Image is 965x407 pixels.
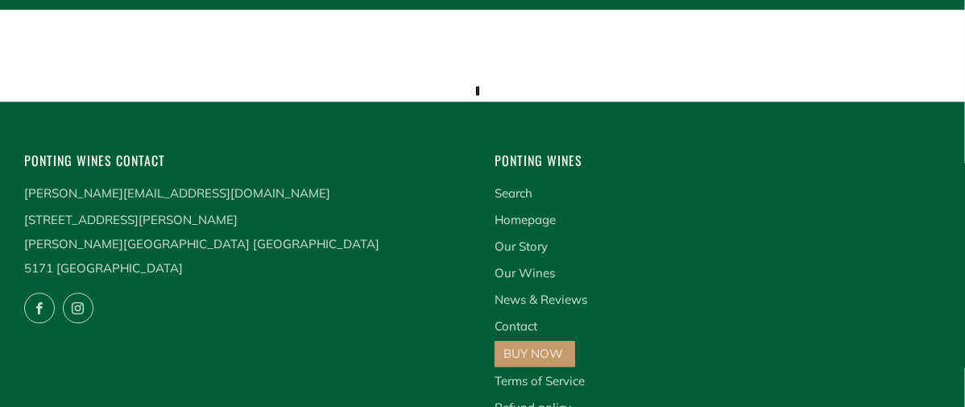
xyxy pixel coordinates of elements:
[495,318,537,334] a: Contact
[495,373,585,388] a: Terms of Service
[495,265,555,280] a: Our Wines
[495,239,548,254] a: Our Story
[495,292,587,307] a: News & Reviews
[476,86,489,95] img: loading bar
[503,346,563,361] a: BUY NOW
[24,185,330,201] a: [PERSON_NAME][EMAIL_ADDRESS][DOMAIN_NAME]
[24,150,470,172] h4: Ponting Wines Contact
[495,185,532,201] a: Search
[495,212,556,227] a: Homepage
[495,150,941,172] h4: Ponting Wines
[24,208,470,280] p: [STREET_ADDRESS][PERSON_NAME] [PERSON_NAME][GEOGRAPHIC_DATA] [GEOGRAPHIC_DATA] 5171 [GEOGRAPHIC_D...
